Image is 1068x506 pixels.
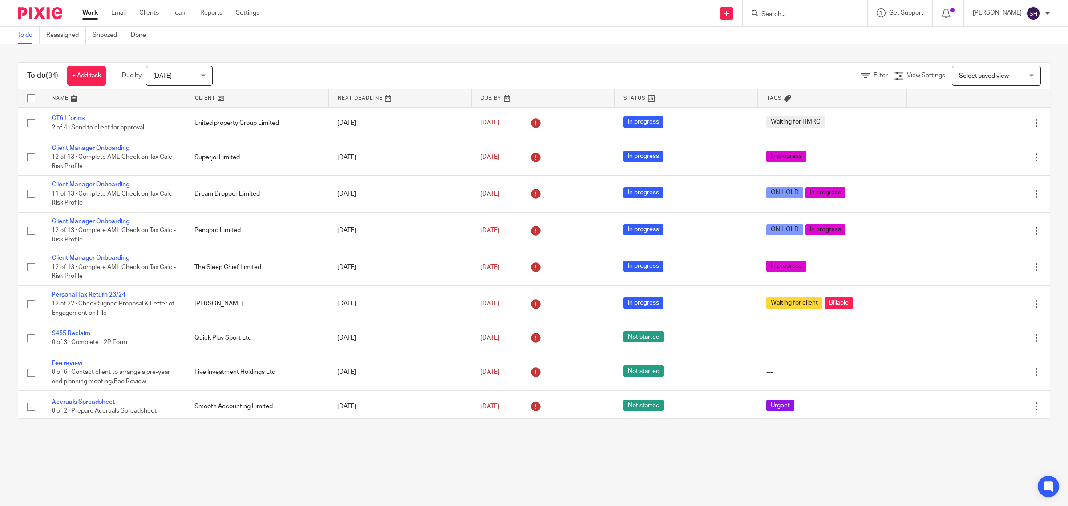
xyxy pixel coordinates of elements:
[328,176,471,212] td: [DATE]
[959,73,1009,79] span: Select saved view
[200,8,222,17] a: Reports
[52,227,176,243] span: 12 of 13 · Complete AML Check on Tax Calc - Risk Profile
[186,354,328,390] td: Five Investment Holdings Ltd
[186,322,328,354] td: Quick Play Sport Ltd
[805,224,845,235] span: In progress
[46,72,58,79] span: (34)
[481,369,499,375] span: [DATE]
[328,249,471,285] td: [DATE]
[623,187,663,198] span: In progress
[328,354,471,390] td: [DATE]
[328,322,471,354] td: [DATE]
[186,139,328,175] td: Superjoi Limited
[52,301,174,316] span: 12 of 22 · Check Signed Proposal & Letter of Engagement on File
[481,403,499,410] span: [DATE]
[623,151,663,162] span: In progress
[52,340,127,346] span: 0 of 3 · Complete L2P Form
[52,218,129,225] a: Client Manager Onboarding
[825,297,853,309] span: Billable
[236,8,259,17] a: Settings
[907,72,945,79] span: View Settings
[52,154,176,170] span: 12 of 13 · Complete AML Check on Tax Calc - Risk Profile
[328,107,471,139] td: [DATE]
[874,72,888,79] span: Filter
[172,8,187,17] a: Team
[481,301,499,307] span: [DATE]
[82,8,98,17] a: Work
[52,145,129,151] a: Client Manager Onboarding
[52,369,170,385] span: 0 of 6 · Contact client to arrange a pre-year end planning meeting/Fee Review
[481,191,499,197] span: [DATE]
[52,292,125,298] a: Personal Tax Return 23/24
[623,297,663,309] span: In progress
[186,391,328,422] td: Smooth Accounting Limited
[52,181,129,188] a: Client Manager Onboarding
[766,333,898,342] div: ---
[761,11,841,19] input: Search
[186,212,328,249] td: Pengbro Limited
[328,391,471,422] td: [DATE]
[186,249,328,285] td: The Sleep Chief Limited
[766,187,803,198] span: ON HOLD
[973,8,1022,17] p: [PERSON_NAME]
[186,285,328,322] td: [PERSON_NAME]
[623,261,663,272] span: In progress
[52,191,176,206] span: 11 of 13 · Complete AML Check on Tax Calc - Risk Profile
[481,227,499,233] span: [DATE]
[766,116,825,128] span: Waiting for HMRC
[481,120,499,126] span: [DATE]
[18,27,40,44] a: To do
[18,7,62,19] img: Pixie
[46,27,86,44] a: Reassigned
[52,255,129,261] a: Client Manager Onboarding
[766,400,794,411] span: Urgent
[52,264,176,280] span: 12 of 13 · Complete AML Check on Tax Calc - Risk Profile
[67,66,106,86] a: + Add task
[623,400,664,411] span: Not started
[328,285,471,322] td: [DATE]
[766,261,806,272] span: In progress
[52,399,115,405] a: Accruals Spreadsheet
[328,212,471,249] td: [DATE]
[623,116,663,128] span: In progress
[1026,6,1040,20] img: svg%3E
[766,151,806,162] span: In progress
[805,187,845,198] span: In progress
[139,8,159,17] a: Clients
[52,408,157,414] span: 0 of 2 · Prepare Accruals Spreadsheet
[766,297,822,309] span: Waiting for client
[186,176,328,212] td: Dream Dropper Limited
[186,107,328,139] td: United property Group Limited
[623,331,664,342] span: Not started
[766,368,898,377] div: ---
[328,139,471,175] td: [DATE]
[111,8,126,17] a: Email
[27,71,58,80] h1: To do
[52,360,82,366] a: Fee review
[131,27,153,44] a: Done
[122,71,142,80] p: Due by
[481,264,499,270] span: [DATE]
[623,224,663,235] span: In progress
[766,224,803,235] span: ON HOLD
[481,154,499,160] span: [DATE]
[93,27,124,44] a: Snoozed
[52,124,144,131] span: 2 of 4 · Send to client for approval
[481,335,499,341] span: [DATE]
[889,10,923,16] span: Get Support
[52,330,90,337] a: S455 Reclaim
[623,365,664,377] span: Not started
[52,115,85,121] a: CT61 forms
[153,73,172,79] span: [DATE]
[767,96,782,100] span: Tags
